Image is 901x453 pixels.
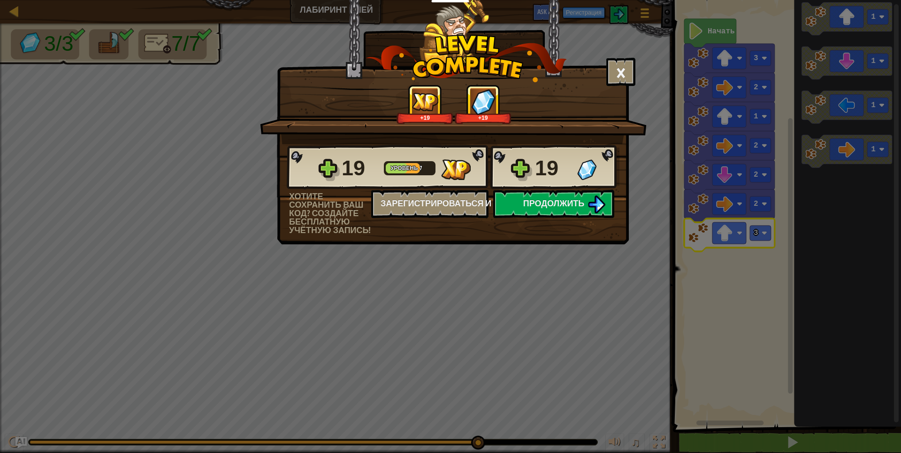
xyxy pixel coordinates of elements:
div: +19 [457,114,510,121]
button: × [606,58,635,86]
span: 7 [420,164,422,172]
span: Продолжить [523,197,585,209]
img: Самоцветов получено [471,89,496,115]
div: +19 [398,114,451,121]
div: Хотите сохранить ваш код? Создайте бесплатную учётную запись! [289,192,371,234]
button: Зарегистрироваться и сохранить [371,190,489,218]
img: level_complete.png [366,35,567,82]
button: Продолжить [493,190,614,218]
img: Самоцветов получено [577,159,596,180]
img: Опыта получено [441,159,471,180]
span: Уровень [390,164,420,172]
img: Продолжить [588,195,605,213]
img: Опыта получено [412,93,438,111]
div: 19 [342,153,378,183]
div: 19 [535,153,572,183]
